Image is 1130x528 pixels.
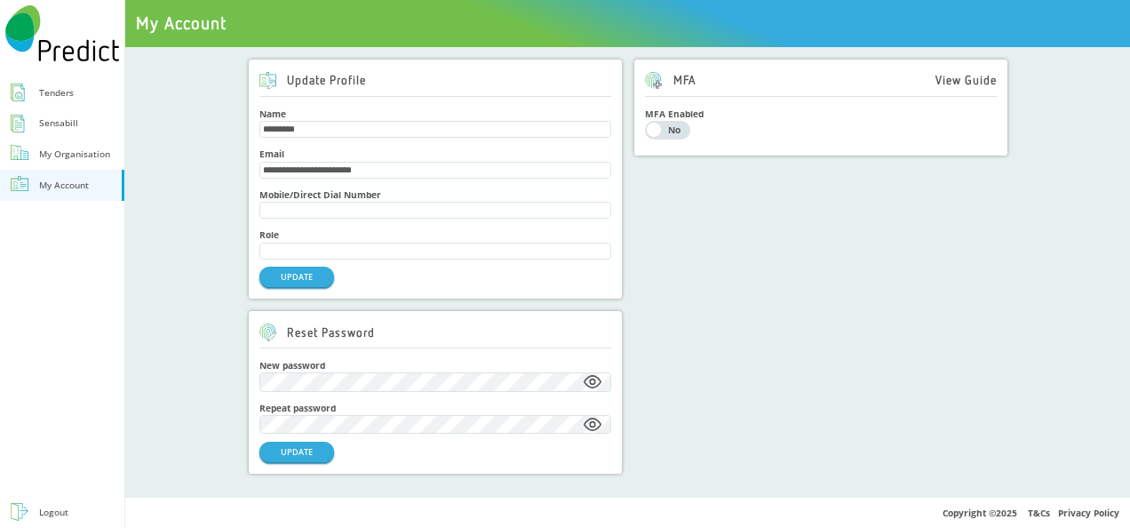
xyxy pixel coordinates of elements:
div: My Account [39,177,89,194]
button: UPDATE [259,442,334,462]
h2: MFA [645,72,696,89]
h4: Role [259,229,611,240]
h4: Name [259,108,611,119]
h2: Reset Password [259,324,375,340]
div: Sensabill [39,115,78,132]
h4: Email [259,148,611,159]
h4: New password [259,360,612,371]
h4: MFA Enabled [645,108,997,119]
a: T&Cs [1028,507,1050,519]
div: Logout [39,504,68,521]
a: View Guide [935,74,997,88]
div: Copyright © 2025 [125,497,1130,528]
div: Tenders [39,84,74,101]
img: Predict Mobile [5,5,119,61]
div: My Organisation [39,146,110,163]
h2: Update Profile [259,72,366,89]
button: YesNo [645,121,690,139]
h4: Repeat password [259,403,612,413]
h4: Mobile/Direct Dial Number [259,189,611,200]
a: Privacy Policy [1058,507,1119,519]
div: No [663,125,686,134]
button: UPDATE [259,267,334,287]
